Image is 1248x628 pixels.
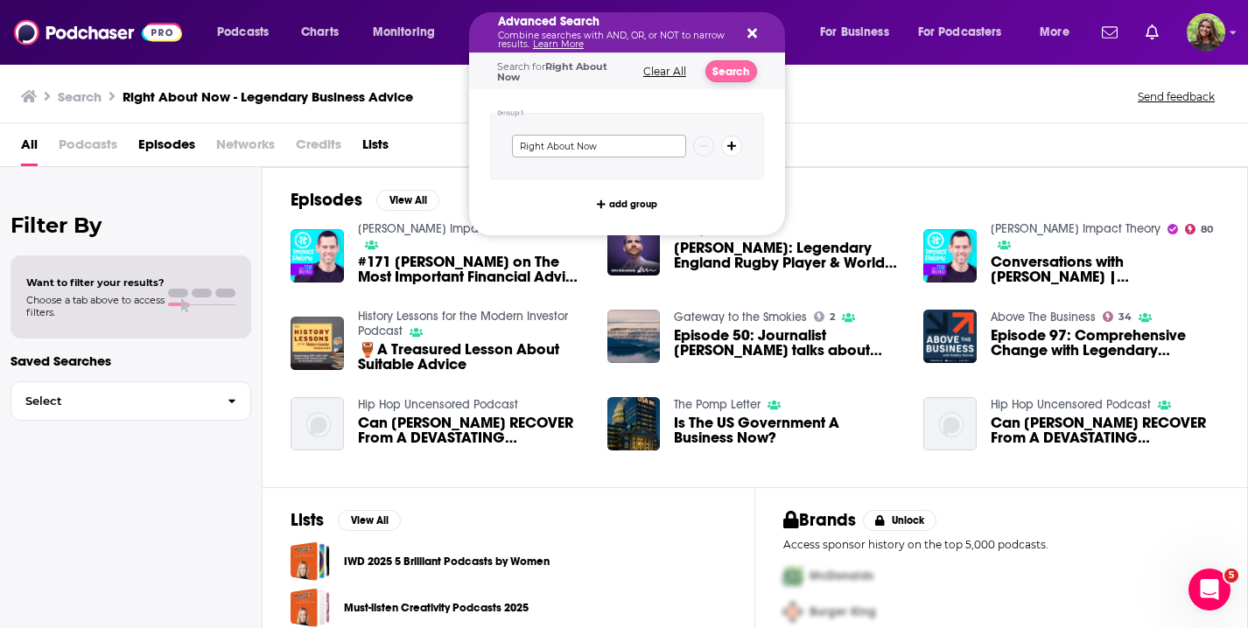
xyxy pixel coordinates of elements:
[301,20,339,45] span: Charts
[607,397,661,450] img: Is The US Government A Business Now?
[1118,313,1132,321] span: 34
[991,221,1160,236] a: Tom Bilyeu's Impact Theory
[991,310,1096,324] a: Above The Business
[11,213,251,238] h2: Filter By
[776,558,810,594] img: First Pro Logo
[497,60,607,83] span: Search for
[58,88,102,105] h3: Search
[991,415,1219,445] span: Can [PERSON_NAME] RECOVER From A DEVASTATING Judgment?! [PERSON_NAME] EXPOSES Disturbing Info Abo...
[674,310,807,324] a: Gateway to the Smokies
[11,352,251,369] p: Saved Searches
[638,66,691,78] button: Clear All
[1040,20,1069,45] span: More
[991,328,1219,358] a: Episode 97: Comprehensive Change with Legendary Podcasts Host Jeff Pugel
[607,310,661,363] img: Episode 50: Journalist Garret Woodward talks about Music in the Smokies and the Legendary Musicia...
[358,221,528,236] a: Tom Bilyeu's Impact Theory
[783,509,856,531] h2: Brands
[290,18,349,46] a: Charts
[358,255,586,284] span: #171 [PERSON_NAME] on The Most Important Financial Advice You Need to Hear Right Now | Impact Theory
[674,415,902,445] a: Is The US Government A Business Now?
[358,342,586,372] a: 🏺A Treasured Lesson About Suitable Advice
[1201,226,1213,234] span: 80
[498,16,728,28] h5: Advanced Search
[296,130,341,166] span: Credits
[820,20,889,45] span: For Business
[991,328,1219,358] span: Episode 97: Comprehensive Change with Legendary Podcasts Host [PERSON_NAME]
[808,18,911,46] button: open menu
[1132,89,1220,104] button: Send feedback
[486,12,802,52] div: Search podcasts, credits, & more...
[674,241,902,270] span: [PERSON_NAME]: Legendary England Rugby Player & World Cup Winner [Business, mindset, entrepreneur...
[674,397,761,412] a: The Pomp Letter
[674,328,902,358] span: Episode 50: Journalist [PERSON_NAME] talks about Music in the Smokies and the Legendary Musician ...
[373,20,435,45] span: Monitoring
[923,310,977,363] img: Episode 97: Comprehensive Change with Legendary Podcasts Host Jeff Pugel
[138,130,195,166] a: Episodes
[362,130,389,166] a: Lists
[26,276,165,289] span: Want to filter your results?
[991,397,1151,412] a: Hip Hop Uncensored Podcast
[607,222,661,276] img: Lawrence Dallaglio: Legendary England Rugby Player & World Cup Winner [Business, mindset, entrepr...
[217,20,269,45] span: Podcasts
[291,397,344,450] a: Can Bill Cosby RECOVER From A DEVASTATING Judgment?! Matthew Knowles EXPOSES Disturbing Info Abou...
[497,109,524,117] h4: Group 1
[592,193,663,214] button: add group
[291,229,344,283] img: #171 Ramit Sethi on The Most Important Financial Advice You Need to Hear Right Now | Impact Theory
[923,229,977,283] img: Conversations with Tom | Ben Greenfield on Optimizing Your Body and Brain Right Now
[1224,569,1238,583] span: 5
[59,130,117,166] span: Podcasts
[216,130,275,166] span: Networks
[1187,13,1225,52] span: Logged in as reagan34226
[783,538,1219,551] p: Access sponsor history on the top 5,000 podcasts.
[1187,13,1225,52] img: User Profile
[123,88,413,105] h3: Right About Now - Legendary Business Advice
[1187,13,1225,52] button: Show profile menu
[291,541,330,581] span: IWD 2025 5 Brilliant Podcasts by Women
[358,309,568,338] a: History Lessons for the Modern Investor Podcast
[674,328,902,358] a: Episode 50: Journalist Garret Woodward talks about Music in the Smokies and the Legendary Musicia...
[512,135,686,157] input: Type a keyword or phrase...
[1139,17,1166,47] a: Show notifications dropdown
[1103,311,1132,322] a: 34
[1095,17,1125,47] a: Show notifications dropdown
[26,294,165,318] span: Choose a tab above to access filters.
[497,60,607,83] span: Right About Now
[291,189,439,211] a: EpisodesView All
[291,509,401,531] a: ListsView All
[1027,18,1091,46] button: open menu
[205,18,291,46] button: open menu
[14,16,182,49] img: Podchaser - Follow, Share and Rate Podcasts
[991,255,1219,284] a: Conversations with Tom | Ben Greenfield on Optimizing Your Body and Brain Right Now
[830,313,835,321] span: 2
[344,598,529,618] a: Must-listen Creativity Podcasts 2025
[291,189,362,211] h2: Episodes
[361,18,458,46] button: open menu
[498,31,728,49] p: Combine searches with AND, OR, or NOT to narrow results.
[609,199,657,209] span: add group
[814,311,835,322] a: 2
[358,415,586,445] a: Can Bill Cosby RECOVER From A DEVASTATING Judgment?! Matthew Knowles EXPOSES Disturbing Info Abou...
[344,552,550,571] a: IWD 2025 5 Brilliant Podcasts by Women
[705,60,757,82] button: Search
[674,241,902,270] a: Lawrence Dallaglio: Legendary England Rugby Player & World Cup Winner [Business, mindset, entrepr...
[918,20,1002,45] span: For Podcasters
[291,588,330,627] a: Must-listen Creativity Podcasts 2025
[21,130,38,166] span: All
[863,510,937,531] button: Unlock
[991,415,1219,445] a: Can Bill Cosby RECOVER From A DEVASTATING Judgment?! Matthew Knowles EXPOSES Disturbing Info Abou...
[11,395,214,407] span: Select
[358,415,586,445] span: Can [PERSON_NAME] RECOVER From A DEVASTATING Judgment?! [PERSON_NAME] EXPOSES Disturbing Info Abo...
[923,397,977,450] img: Can Bill Cosby RECOVER From A DEVASTATING Judgment?! Matthew Knowles EXPOSES Disturbing Info Abou...
[376,190,439,211] button: View All
[907,18,1027,46] button: open menu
